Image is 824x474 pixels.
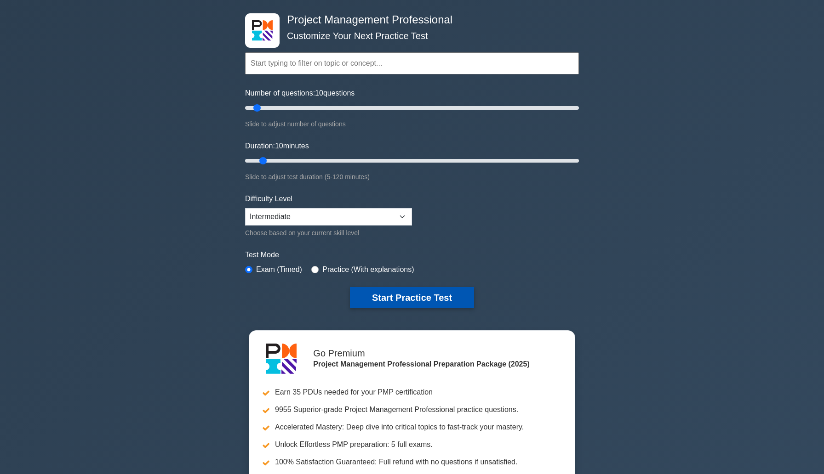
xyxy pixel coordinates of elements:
label: Number of questions: questions [245,88,355,99]
div: Choose based on your current skill level [245,227,412,238]
label: Duration: minutes [245,141,309,152]
label: Exam (Timed) [256,264,302,275]
label: Difficulty Level [245,193,292,204]
label: Test Mode [245,249,579,260]
h4: Project Management Professional [283,13,534,27]
span: 10 [315,89,323,97]
input: Start typing to filter on topic or concept... [245,52,579,74]
div: Slide to adjust test duration (5-120 minutes) [245,171,579,182]
button: Start Practice Test [350,287,474,308]
label: Practice (With explanations) [322,264,414,275]
span: 10 [275,142,283,150]
div: Slide to adjust number of questions [245,118,579,130]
